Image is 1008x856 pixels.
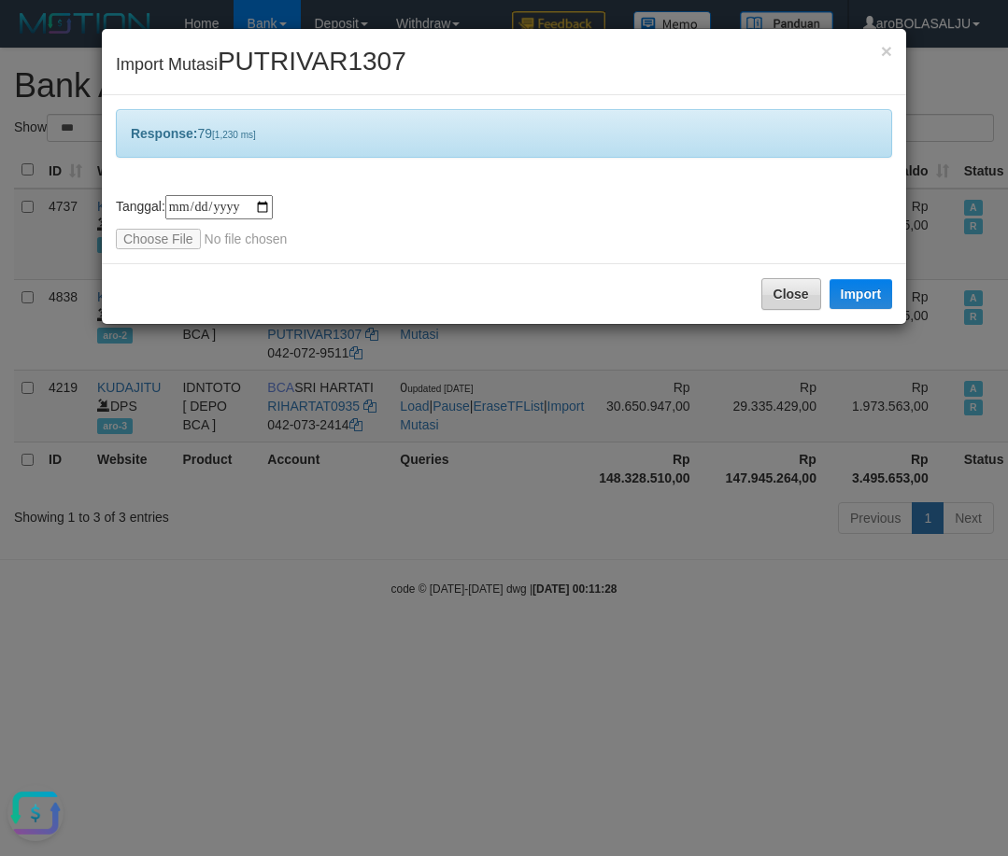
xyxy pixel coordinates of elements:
[761,278,821,310] button: Close
[116,195,892,249] div: Tanggal:
[116,55,406,74] span: Import Mutasi
[881,41,892,61] button: Close
[218,47,406,76] span: PUTRIVAR1307
[881,40,892,62] span: ×
[131,126,198,141] b: Response:
[830,279,893,309] button: Import
[7,7,64,63] button: Open LiveChat chat widget
[116,109,892,158] div: 79
[212,130,256,140] span: [1,230 ms]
